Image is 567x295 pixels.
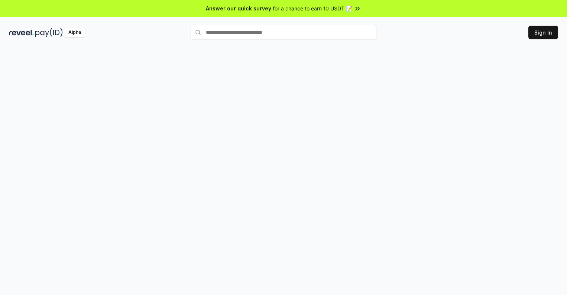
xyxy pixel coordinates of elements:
[64,28,85,37] div: Alpha
[35,28,63,37] img: pay_id
[206,4,271,12] span: Answer our quick survey
[273,4,352,12] span: for a chance to earn 10 USDT 📝
[528,26,558,39] button: Sign In
[9,28,34,37] img: reveel_dark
